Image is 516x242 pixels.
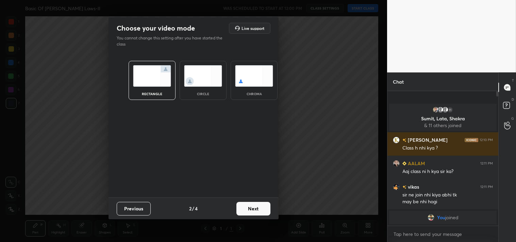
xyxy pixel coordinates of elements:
div: sir ne join nhi kiya abhi tk [402,192,493,198]
h2: Choose your video mode [117,24,195,33]
img: cc13f99e6f1941519dad437729174943.jpg [393,184,400,190]
h4: 2 [189,205,192,212]
button: Previous [117,202,151,215]
p: D [512,97,514,102]
h5: Live support [242,26,264,30]
p: You cannot change this setting after you have started the class [117,35,227,47]
h4: 4 [195,205,198,212]
span: joined [445,215,458,220]
div: chroma [240,92,268,96]
button: Next [236,202,270,215]
div: 12:10 PM [480,138,493,142]
img: default.png [437,106,444,113]
img: 3 [393,137,400,143]
div: 11 [447,106,453,113]
p: T [512,78,514,83]
img: Learner_Badge_beginner_1_8b307cf2a0.svg [402,161,406,166]
img: no-rating-badge.077c3623.svg [402,138,406,142]
h6: vikas [406,183,419,190]
h6: [PERSON_NAME] [406,136,448,143]
img: iconic-dark.1390631f.png [465,138,478,142]
h4: / [192,205,194,212]
p: & 11 others joined [393,123,493,128]
p: G [511,116,514,121]
img: cfa9b9a2d05c4a49a56c77822ef4bd5c.jpg [432,106,439,113]
p: Sumit, Lata, Shakra [393,116,493,121]
div: grid [387,102,498,226]
div: 12:11 PM [480,185,493,189]
img: normalScreenIcon.ae25ed63.svg [133,65,171,87]
div: circle [189,92,217,96]
p: Chat [387,73,409,91]
h6: AALAM [406,160,425,167]
div: Aaj class ni h kya sir ka? [402,168,493,175]
img: default.png [442,106,449,113]
img: ce3bb4d992a242f99a25ddc477cf48ef.jpg [393,160,400,167]
span: You [437,215,445,220]
div: Class h nhi kya ? [402,145,493,152]
img: circleScreenIcon.acc0effb.svg [184,65,222,87]
div: 12:11 PM [480,161,493,166]
div: may be nhi hogi [402,198,493,205]
img: f94f666b75404537a3dc3abc1e0511f3.jpg [427,214,434,221]
div: rectangle [138,92,166,96]
img: chromaScreenIcon.c19ab0a0.svg [235,65,273,87]
img: no-rating-badge.077c3623.svg [402,185,406,189]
